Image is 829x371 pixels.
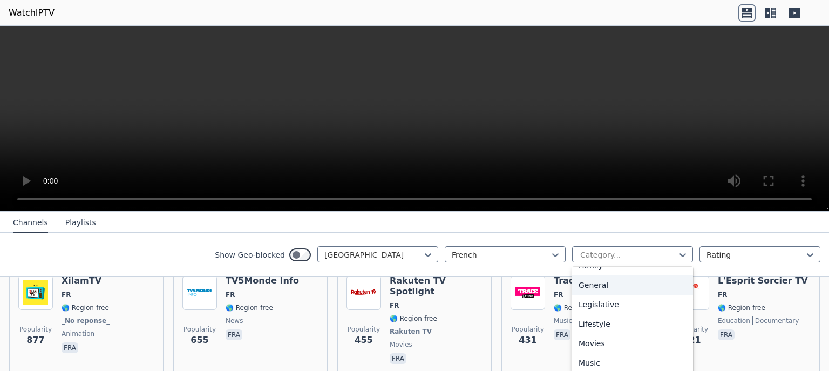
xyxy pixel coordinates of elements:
span: 877 [26,334,44,347]
span: 455 [355,334,372,347]
img: XilamTV [18,275,53,310]
span: FR [390,301,399,310]
div: Movies [572,334,693,353]
img: Rakuten TV Spotlight [346,275,381,310]
span: 🌎 Region-free [390,314,437,323]
span: FR [718,291,727,299]
h6: Rakuten TV Spotlight [390,275,483,297]
span: music [554,316,572,325]
p: fra [226,329,242,340]
span: documentary [752,316,799,325]
p: fra [390,353,406,364]
span: 🌎 Region-free [554,303,601,312]
div: General [572,275,693,295]
span: 🌎 Region-free [226,303,273,312]
label: Show Geo-blocked [215,249,285,260]
div: Lifestyle [572,314,693,334]
button: Channels [13,213,48,233]
span: Popularity [19,325,52,334]
span: Popularity [184,325,216,334]
p: fra [62,342,78,353]
span: Rakuten TV [390,327,432,336]
span: 431 [519,334,536,347]
span: _No reponse_ [62,316,110,325]
span: movies [390,340,412,349]
h6: TV5Monde Info [226,275,299,286]
span: FR [62,291,71,299]
span: FR [226,291,235,299]
span: FR [554,291,563,299]
h6: XilamTV [62,275,112,286]
div: Legislative [572,295,693,314]
span: 🌎 Region-free [62,303,109,312]
img: Trace Latina [511,275,545,310]
span: 655 [191,334,208,347]
span: animation [62,329,94,338]
h6: Trace Latina [554,275,613,286]
img: TV5Monde Info [182,275,217,310]
h6: L'Esprit Sorcier TV [718,275,808,286]
span: Popularity [348,325,380,334]
button: Playlists [65,213,96,233]
span: 🌎 Region-free [718,303,765,312]
p: fra [554,329,570,340]
a: WatchIPTV [9,6,55,19]
span: education [718,316,750,325]
span: news [226,316,243,325]
p: fra [718,329,735,340]
span: Popularity [512,325,544,334]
